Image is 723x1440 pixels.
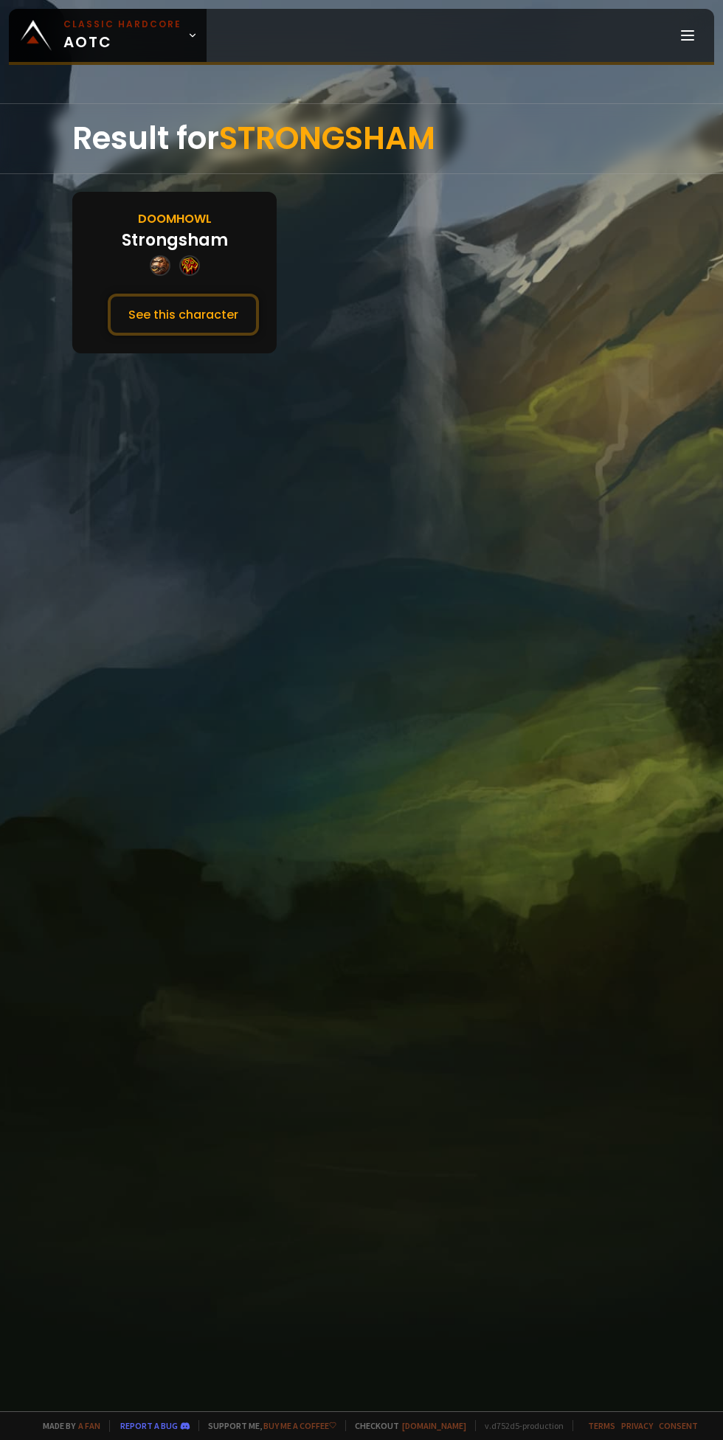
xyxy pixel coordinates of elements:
[659,1420,698,1431] a: Consent
[9,9,207,62] a: Classic HardcoreAOTC
[122,228,228,252] div: Strongsham
[63,18,181,31] small: Classic Hardcore
[138,210,212,228] div: Doomhowl
[621,1420,653,1431] a: Privacy
[120,1420,178,1431] a: Report a bug
[34,1420,100,1431] span: Made by
[263,1420,336,1431] a: Buy me a coffee
[72,104,651,173] div: Result for
[78,1420,100,1431] a: a fan
[108,294,259,336] button: See this character
[219,117,435,160] span: STRONGSHAM
[588,1420,615,1431] a: Terms
[198,1420,336,1431] span: Support me,
[345,1420,466,1431] span: Checkout
[402,1420,466,1431] a: [DOMAIN_NAME]
[475,1420,564,1431] span: v. d752d5 - production
[63,18,181,53] span: AOTC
